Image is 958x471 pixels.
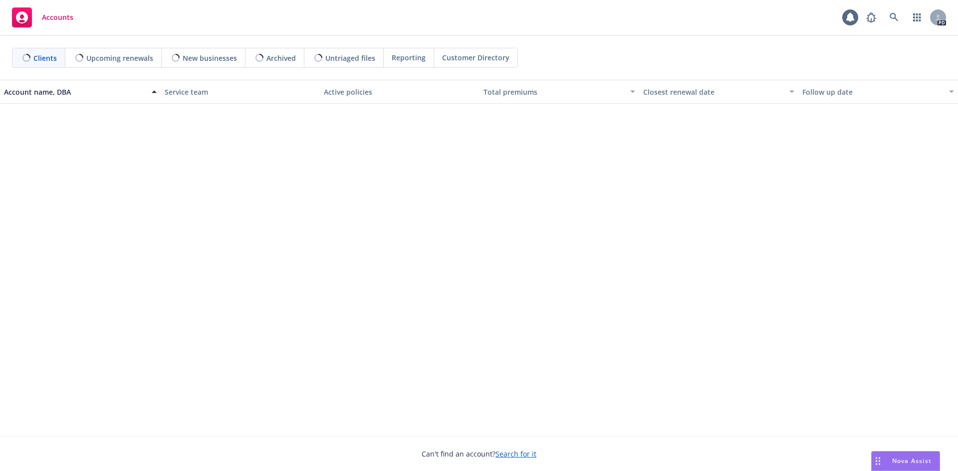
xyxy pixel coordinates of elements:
a: Switch app [907,7,927,27]
span: Customer Directory [442,52,509,63]
a: Report a Bug [861,7,881,27]
button: Follow up date [798,80,958,104]
span: Reporting [392,52,426,63]
span: Nova Assist [892,457,932,465]
div: Account name, DBA [4,87,146,97]
span: Upcoming renewals [86,53,153,63]
div: Active policies [324,87,476,97]
button: Nova Assist [871,451,940,471]
a: Search for it [495,449,536,459]
div: Drag to move [872,452,884,471]
span: New businesses [183,53,237,63]
span: Accounts [42,13,73,21]
button: Service team [161,80,320,104]
div: Total premiums [483,87,624,97]
span: Clients [33,53,57,63]
button: Total premiums [479,80,639,104]
button: Closest renewal date [639,80,799,104]
div: Follow up date [802,87,943,97]
button: Active policies [320,80,479,104]
span: Can't find an account? [422,449,536,459]
a: Accounts [8,3,77,31]
a: Search [884,7,904,27]
div: Service team [165,87,316,97]
span: Untriaged files [325,53,375,63]
div: Closest renewal date [643,87,784,97]
span: Archived [266,53,296,63]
